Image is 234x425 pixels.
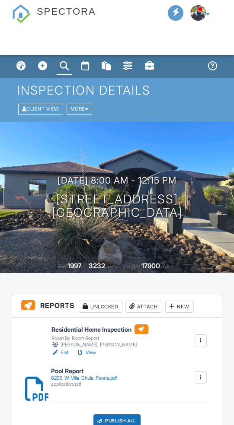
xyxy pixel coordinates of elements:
h6: Pool Report [51,368,117,374]
div: 1997 [67,262,81,270]
a: Settings [120,58,136,75]
div: application/pdf [51,381,117,387]
div: More [67,104,93,114]
a: Templates [99,58,114,75]
div: 17900 [141,262,160,270]
h6: Residential Home Inspection [51,324,148,335]
span: sq. ft. [106,263,117,270]
div: 3232 [89,262,105,270]
h1: Inspection Details [17,84,217,97]
a: Pool Report 8209_W_Villa_Chula_Peoria.pdf application/pdf [51,368,117,387]
div: Room By Room Report [51,335,148,341]
div: Client View [18,104,63,114]
a: Inspections [57,58,72,75]
span: Lot Size [124,263,140,270]
a: Support Center [205,58,221,75]
a: Client View [17,106,66,112]
a: Calendar [78,58,93,75]
img: The Best Home Inspection Software - Spectora [12,4,31,23]
h1: [STREET_ADDRESS] [GEOGRAPHIC_DATA] [52,193,183,219]
a: Residential Home Inspection Room By Room Report [PERSON_NAME], [PERSON_NAME] [51,324,148,349]
div: Attach [125,301,162,313]
div: [PERSON_NAME], [PERSON_NAME] [51,341,148,349]
a: View [77,349,96,356]
a: Edit [51,349,69,356]
img: 1c1037e502264338b55239e4da18b1ba.jpeg [190,5,206,21]
a: Profile [142,58,157,75]
div: Unlocked [79,301,122,313]
a: SPECTORA [12,13,96,29]
h3: Reports [12,294,222,318]
div: New [165,301,194,313]
span: SPECTORA [37,4,96,18]
a: Dashboard [13,58,29,75]
span: sq.ft. [161,263,170,270]
span: Built [58,263,66,270]
a: New Inspection [35,58,51,75]
div: 8209_W_Villa_Chula_Peoria.pdf [51,375,117,381]
h3: [DATE] 8:00 am - 12:15 pm [58,175,176,186]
